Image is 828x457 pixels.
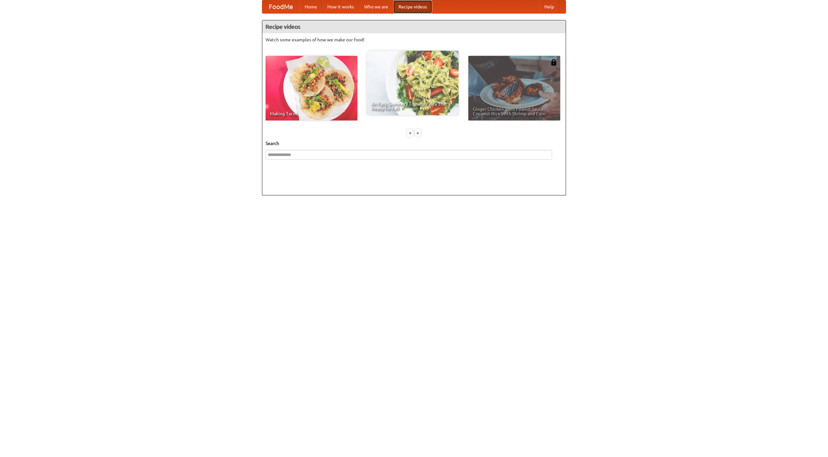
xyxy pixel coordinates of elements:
a: Home [300,0,322,13]
div: » [415,129,421,137]
a: Help [539,0,559,13]
div: « [407,129,413,137]
a: Who we are [359,0,393,13]
h5: Search [266,140,562,147]
img: 483408.png [550,59,557,66]
a: Making Tacos [266,56,357,120]
p: Watch some examples of how we make our food! [266,36,562,43]
a: An Easy, Summery Tomato Pasta That's Ready for Fall [367,51,459,115]
span: Making Tacos [270,111,353,116]
a: Recipe videos [393,0,432,13]
h4: Recipe videos [262,20,566,33]
a: How it works [322,0,359,13]
span: An Easy, Summery Tomato Pasta That's Ready for Fall [371,102,454,111]
a: FoodMe [262,0,300,13]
